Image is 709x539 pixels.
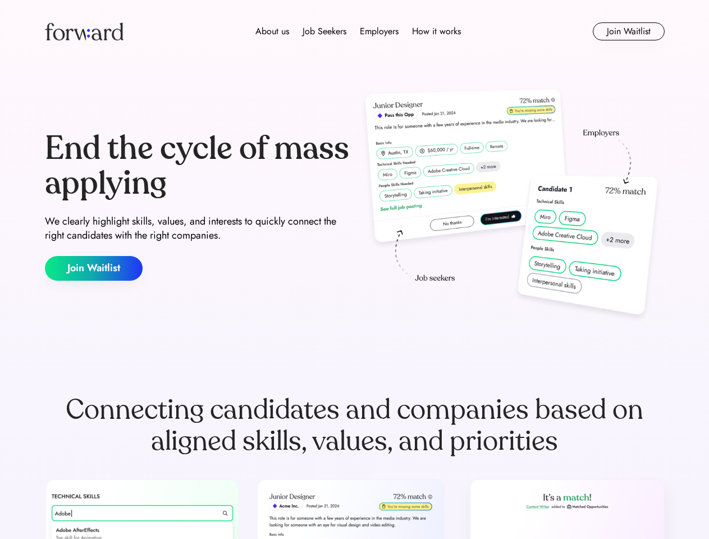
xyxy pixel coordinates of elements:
div: We clearly highlight skills, values, and interests to quickly connect the right candidates with t... [45,214,350,243]
div: Job Seekers [303,25,346,38]
div: Employers [360,25,399,38]
div: About us [255,25,289,38]
div: How it works [412,25,461,38]
img: Forward logo [45,22,123,40]
button: Join Waitlist [593,22,665,40]
img: hero-image.png [359,85,665,327]
button: Join Waitlist [45,256,143,281]
div: Connecting candidates and companies based on aligned skills, values, and priorities [45,394,665,457]
div: End the cycle of mass applying [45,131,350,200]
